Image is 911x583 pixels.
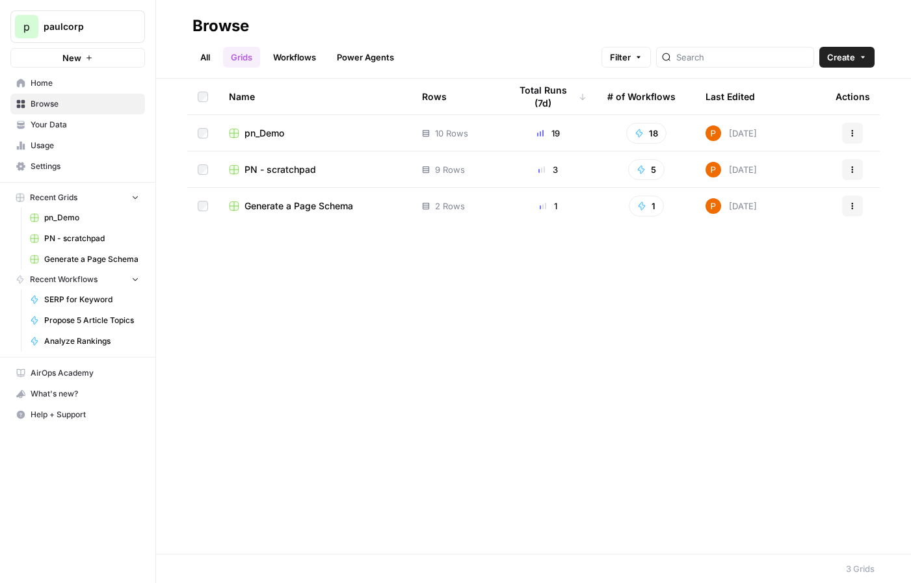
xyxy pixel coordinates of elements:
span: pn_Demo [44,212,139,224]
button: Create [819,47,875,68]
button: 18 [626,123,667,144]
a: PN - scratchpad [24,228,145,249]
div: 19 [510,127,587,140]
span: Your Data [31,119,139,131]
button: Help + Support [10,404,145,425]
img: f3otoimc8rqvo8qsdeyemqls8flj [706,125,721,141]
button: Recent Workflows [10,270,145,289]
span: PN - scratchpad [244,163,316,176]
div: [DATE] [706,125,757,141]
a: pn_Demo [229,127,401,140]
span: p [23,19,30,34]
div: Browse [192,16,249,36]
img: f3otoimc8rqvo8qsdeyemqls8flj [706,198,721,214]
div: What's new? [11,384,144,404]
span: AirOps Academy [31,367,139,379]
div: Last Edited [706,79,755,114]
a: Browse [10,94,145,114]
a: Settings [10,156,145,177]
div: [DATE] [706,162,757,177]
a: Home [10,73,145,94]
div: [DATE] [706,198,757,214]
span: 10 Rows [435,127,468,140]
a: Analyze Rankings [24,331,145,352]
a: PN - scratchpad [229,163,401,176]
button: New [10,48,145,68]
button: Filter [601,47,651,68]
a: All [192,47,218,68]
div: Name [229,79,401,114]
span: pn_Demo [244,127,284,140]
span: Generate a Page Schema [244,200,353,213]
div: # of Workflows [607,79,676,114]
span: Help + Support [31,409,139,421]
span: 9 Rows [435,163,465,176]
span: Settings [31,161,139,172]
img: f3otoimc8rqvo8qsdeyemqls8flj [706,162,721,177]
a: Your Data [10,114,145,135]
div: Rows [422,79,447,114]
div: 3 Grids [846,562,875,575]
a: Grids [223,47,260,68]
button: Recent Grids [10,188,145,207]
a: Workflows [265,47,324,68]
button: 5 [628,159,665,180]
a: Usage [10,135,145,156]
div: 3 [510,163,587,176]
span: SERP for Keyword [44,294,139,305]
span: paulcorp [44,20,122,33]
span: Recent Workflows [30,274,98,285]
button: What's new? [10,383,145,404]
span: Create [827,51,855,64]
a: Generate a Page Schema [229,200,401,213]
span: Browse [31,98,139,110]
button: Workspace: paulcorp [10,10,145,43]
button: 1 [629,196,664,216]
a: AirOps Academy [10,363,145,383]
div: 1 [510,200,587,213]
span: Analyze Rankings [44,335,139,347]
div: Actions [836,79,870,114]
span: Generate a Page Schema [44,253,139,265]
a: SERP for Keyword [24,289,145,310]
a: Power Agents [329,47,402,68]
input: Search [676,51,808,64]
span: Home [31,77,139,89]
span: Propose 5 Article Topics [44,315,139,326]
a: pn_Demo [24,207,145,228]
span: PN - scratchpad [44,233,139,244]
span: Usage [31,140,139,151]
a: Propose 5 Article Topics [24,310,145,331]
a: Generate a Page Schema [24,249,145,270]
span: 2 Rows [435,200,465,213]
span: Recent Grids [30,192,77,203]
span: New [62,51,81,64]
span: Filter [610,51,631,64]
div: Total Runs (7d) [510,79,587,114]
